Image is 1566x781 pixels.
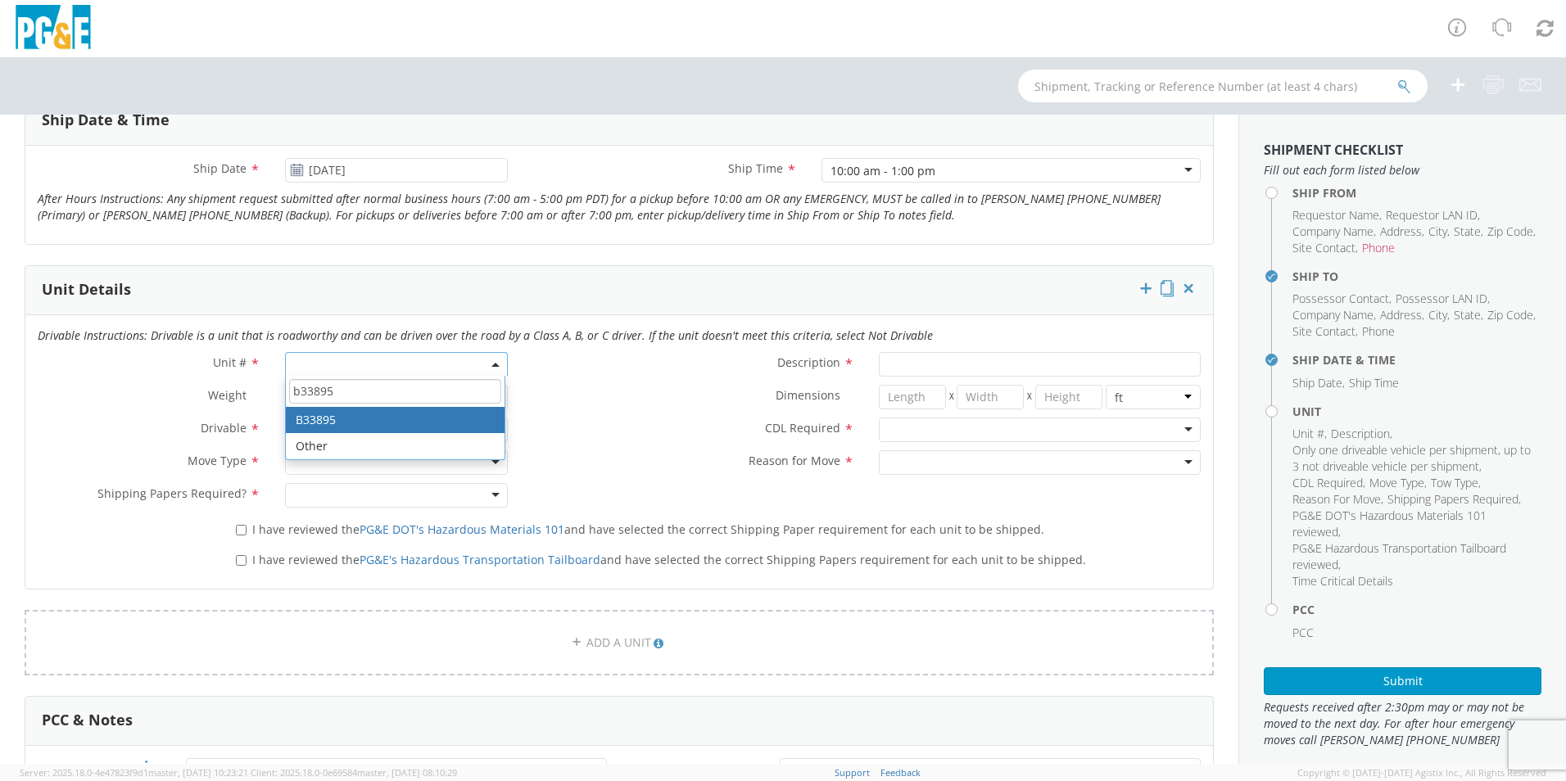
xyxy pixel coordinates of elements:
span: Address [1380,307,1422,323]
li: , [1454,223,1483,240]
button: Submit [1264,667,1541,695]
span: Site Contact [1292,240,1356,255]
span: Shipping Papers Required? [97,485,247,501]
li: , [1292,442,1537,475]
span: Reason for Move [749,453,840,468]
h4: Ship Date & Time [1292,354,1541,366]
span: X [946,385,957,409]
span: Site Contact [1292,323,1356,339]
li: , [1380,223,1424,240]
span: Unit # [213,354,247,370]
span: Zip Code [1487,307,1533,323]
input: Shipment, Tracking or Reference Number (at least 4 chars) [1018,70,1428,102]
span: Requests received after 2:30pm may or may not be moved to the next day. For after hour emergency ... [1264,699,1541,748]
span: Shipping Papers Required [1387,491,1518,507]
span: City [1428,307,1447,323]
h4: Ship To [1292,270,1541,282]
span: Requestor Name [1292,207,1379,223]
input: I have reviewed thePG&E's Hazardous Transportation Tailboardand have selected the correct Shippin... [236,555,247,566]
span: Server: 2025.18.0-4e47823f9d1 [20,766,248,779]
span: X [1024,385,1035,409]
span: City [1428,223,1447,239]
span: Ship Time [1349,375,1399,390]
a: ADD A UNIT [25,610,1214,675]
span: Drivable [201,420,247,436]
span: Description [1331,426,1390,441]
li: , [1292,307,1376,323]
li: , [1292,207,1382,223]
span: State [1454,307,1481,323]
span: CDL Required [765,420,840,436]
li: , [1454,307,1483,323]
h3: PCC & Notes [42,712,133,729]
span: Ship Time [728,160,783,176]
li: , [1331,426,1392,442]
li: , [1428,307,1450,323]
li: , [1292,375,1345,391]
strong: Shipment Checklist [1264,141,1403,159]
span: Description [777,354,840,370]
input: Height [1035,385,1102,409]
span: Copyright © [DATE]-[DATE] Agistix Inc., All Rights Reserved [1297,766,1546,779]
li: B33895 [286,407,505,433]
li: , [1431,475,1481,491]
span: Ship Date [193,160,247,176]
li: , [1292,240,1358,256]
span: Unit # [1292,426,1324,441]
h4: PCC [1292,603,1541,616]
span: Address [1380,223,1422,239]
span: Fill out each form listed below [1264,162,1541,178]
span: Zip Code [1487,223,1533,239]
li: , [1487,307,1536,323]
span: Move Type [1369,475,1424,490]
span: Possessor LAN ID [1396,291,1487,306]
i: Drivable Instructions: Drivable is a unit that is roadworthy and can be driven over the road by a... [38,327,933,343]
li: , [1292,491,1383,508]
span: Company Name [1292,307,1374,323]
li: , [1380,307,1424,323]
span: Weight [208,387,247,403]
li: , [1292,426,1327,442]
h4: Unit [1292,405,1541,418]
span: Internal Notes Only [634,761,741,776]
input: Width [957,385,1024,409]
span: master, [DATE] 10:23:21 [148,766,248,779]
a: PG&E DOT's Hazardous Materials 101 [360,521,564,537]
li: , [1396,291,1490,307]
span: Client: 2025.18.0-0e69584 [251,766,457,779]
li: , [1292,291,1392,307]
i: After Hours Instructions: Any shipment request submitted after normal business hours (7:00 am - 5... [38,191,1161,223]
li: Other [286,433,505,459]
li: , [1487,223,1536,240]
h4: Ship From [1292,187,1541,199]
span: Reason For Move [1292,491,1381,507]
span: PCC [117,761,138,777]
span: Time Critical Details [1292,573,1393,589]
span: Requestor LAN ID [1386,207,1478,223]
span: Company Name [1292,223,1374,239]
li: , [1292,475,1365,491]
h3: Unit Details [42,282,131,298]
li: , [1292,323,1358,340]
li: , [1387,491,1521,508]
img: pge-logo-06675f144f4cfa6a6814.png [12,5,94,53]
span: Only one driveable vehicle per shipment, up to 3 not driveable vehicle per shipment [1292,442,1531,474]
li: , [1292,223,1376,240]
span: Possessor Contact [1292,291,1389,306]
li: , [1292,540,1537,573]
span: I have reviewed the and have selected the correct Shipping Papers requirement for each unit to be... [252,552,1086,567]
span: I have reviewed the and have selected the correct Shipping Paper requirement for each unit to be ... [252,521,1044,537]
li: , [1369,475,1427,491]
li: , [1428,223,1450,240]
input: I have reviewed thePG&E DOT's Hazardous Materials 101and have selected the correct Shipping Paper... [236,525,247,535]
span: Phone [1362,323,1395,339]
input: Length [879,385,946,409]
a: Support [835,766,870,779]
li: , [1292,508,1537,540]
li: , [1386,207,1480,223]
span: master, [DATE] 08:10:29 [357,766,457,779]
h3: Ship Date & Time [42,112,170,129]
span: PCC [1292,625,1314,640]
span: Tow Type [1431,475,1478,490]
span: PG&E DOT's Hazardous Materials 101 reviewed [1292,508,1487,539]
